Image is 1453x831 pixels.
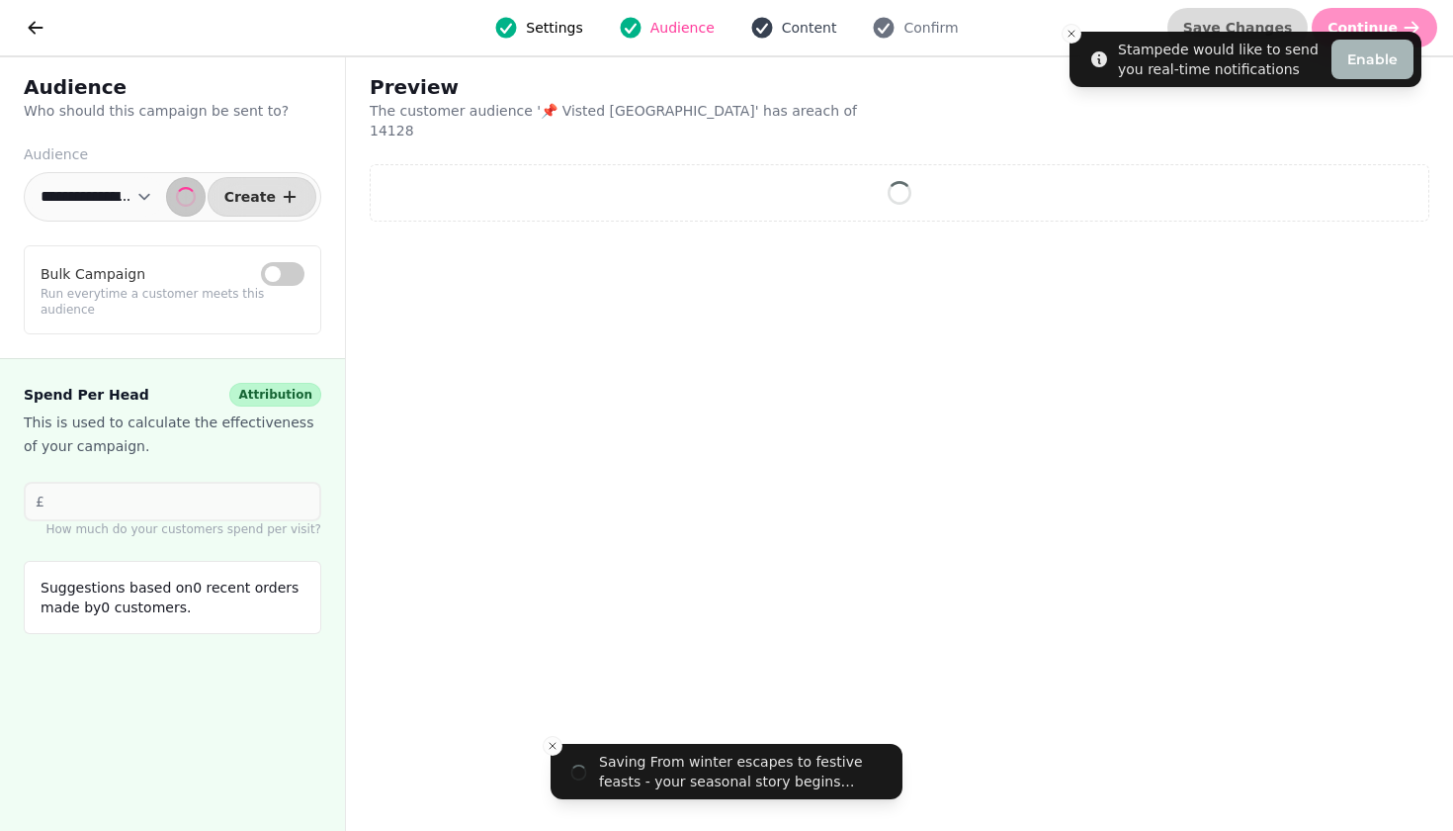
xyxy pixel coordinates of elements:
span: Settings [526,18,582,38]
span: Content [782,18,837,38]
span: Spend Per Head [24,383,149,407]
p: The customer audience ' 📌 Visted [GEOGRAPHIC_DATA] ' has a reach of 14128 [370,101,876,140]
button: Close toast [1062,24,1081,44]
h2: Preview [370,73,749,101]
p: This is used to calculate the effectiveness of your campaign. [24,411,321,458]
span: Audience [650,18,715,38]
label: Bulk Campaign [41,262,145,286]
p: Who should this campaign be sent to? [24,101,321,121]
p: Suggestions based on 0 recent orders made by 0 customers. [41,578,304,617]
div: Saving From winter escapes to festive feasts - your seasonal story begins here..... [599,752,895,791]
button: Close toast [543,736,562,756]
button: Continue [1312,8,1437,47]
span: Create [224,190,276,204]
div: Attribution [229,383,321,407]
p: How much do your customers spend per visit? [24,521,321,537]
button: Save Changes [1167,8,1309,47]
p: Run everytime a customer meets this audience [41,286,304,318]
button: Enable [1331,40,1413,79]
div: Stampede would like to send you real-time notifications [1118,40,1324,79]
button: go back [16,8,55,47]
button: Create [208,177,316,217]
h2: Audience [24,73,321,101]
span: Confirm [903,18,958,38]
label: Audience [24,144,321,164]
